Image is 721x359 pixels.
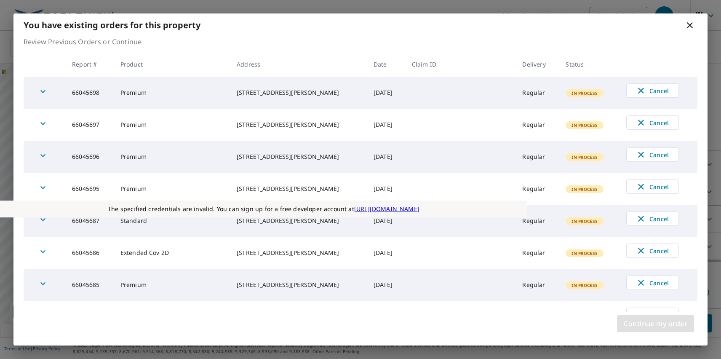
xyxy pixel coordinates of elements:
[635,310,670,320] span: Cancel
[65,141,114,173] td: 66045696
[65,205,114,237] td: 66045687
[626,308,679,322] button: Cancel
[230,52,367,77] th: Address
[626,147,679,162] button: Cancel
[367,205,405,237] td: [DATE]
[65,269,114,301] td: 66045685
[617,315,694,332] button: Continue my order
[559,52,619,77] th: Status
[114,77,230,109] td: Premium
[114,269,230,301] td: Premium
[114,52,230,77] th: Product
[515,269,559,301] td: Regular
[515,141,559,173] td: Regular
[566,282,603,288] span: In Process
[237,249,360,257] div: [STREET_ADDRESS][PERSON_NAME]
[237,281,360,289] div: [STREET_ADDRESS][PERSON_NAME]
[65,109,114,141] td: 66045697
[237,185,360,193] div: [STREET_ADDRESS][PERSON_NAME]
[367,52,405,77] th: Date
[635,214,670,224] span: Cancel
[515,301,559,333] td: Regular
[515,237,559,269] td: Regular
[65,52,114,77] th: Report #
[114,301,230,333] td: Standard
[515,52,559,77] th: Delivery
[635,278,670,288] span: Cancel
[114,173,230,205] td: Premium
[367,173,405,205] td: [DATE]
[635,86,670,96] span: Cancel
[237,88,360,97] div: [STREET_ADDRESS][PERSON_NAME]
[624,318,687,330] span: Continue my order
[515,109,559,141] td: Regular
[626,244,679,258] button: Cancel
[114,205,230,237] td: Standard
[24,19,200,31] b: You have existing orders for this property
[566,250,603,256] span: In Process
[367,237,405,269] td: [DATE]
[367,141,405,173] td: [DATE]
[635,150,670,160] span: Cancel
[635,246,670,256] span: Cancel
[626,276,679,290] button: Cancel
[367,109,405,141] td: [DATE]
[24,37,697,47] p: Review Previous Orders or Continue
[635,118,670,128] span: Cancel
[626,179,679,194] button: Cancel
[367,301,405,333] td: [DATE]
[626,115,679,130] button: Cancel
[405,52,516,77] th: Claim ID
[566,186,603,192] span: In Process
[237,217,360,225] div: [STREET_ADDRESS][PERSON_NAME]
[65,77,114,109] td: 66045698
[515,173,559,205] td: Regular
[566,154,603,160] span: In Process
[354,205,419,213] a: [URL][DOMAIN_NAME]
[65,301,114,333] td: 66045684
[114,237,230,269] td: Extended Cov 2D
[237,153,360,161] div: [STREET_ADDRESS][PERSON_NAME]
[114,109,230,141] td: Premium
[626,212,679,226] button: Cancel
[237,121,360,129] div: [STREET_ADDRESS][PERSON_NAME]
[515,77,559,109] td: Regular
[65,173,114,205] td: 66045695
[367,269,405,301] td: [DATE]
[65,237,114,269] td: 66045686
[626,83,679,98] button: Cancel
[114,141,230,173] td: Premium
[367,77,405,109] td: [DATE]
[566,122,603,128] span: In Process
[566,90,603,96] span: In Process
[515,205,559,237] td: Regular
[635,182,670,192] span: Cancel
[566,218,603,224] span: In Process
